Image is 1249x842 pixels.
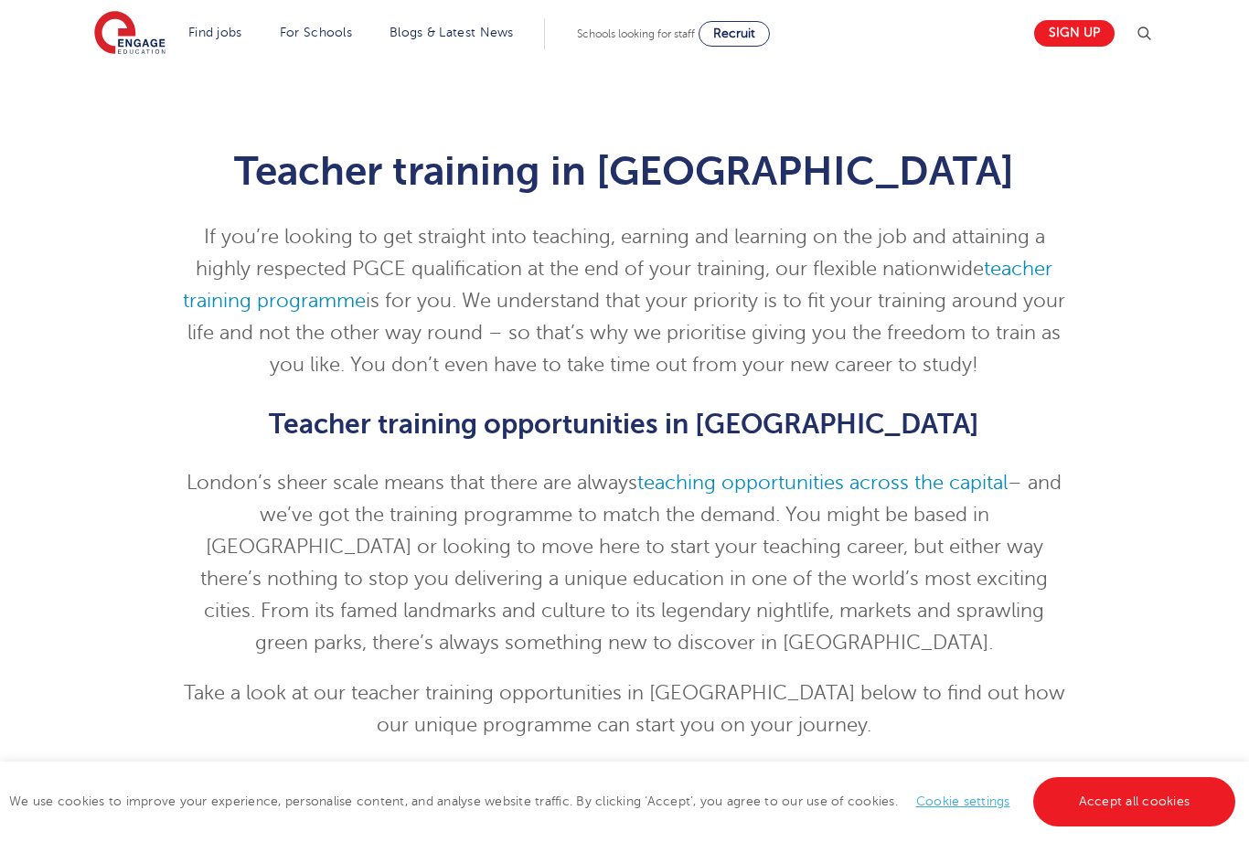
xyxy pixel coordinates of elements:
[196,226,1045,280] span: If you’re looking to get straight into teaching, earning and learning on the job and attaining a ...
[916,794,1010,808] a: Cookie settings
[577,27,695,40] span: Schools looking for staff
[184,682,1065,736] span: Take a look at our teacher training opportunities in [GEOGRAPHIC_DATA] below to find out how our ...
[713,27,755,40] span: Recruit
[187,290,1065,376] span: is for you. We understand that your priority is to fit your training around your life and not the...
[699,21,770,47] a: Recruit
[9,794,1240,808] span: We use cookies to improve your experience, personalise content, and analyse website traffic. By c...
[188,26,242,39] a: Find jobs
[1033,777,1236,826] a: Accept all cookies
[390,26,514,39] a: Blogs & Latest News
[1034,20,1115,47] a: Sign up
[94,11,165,57] img: Engage Education
[637,472,1008,494] a: teaching opportunities across the capital
[269,409,979,440] span: Teacher training opportunities in [GEOGRAPHIC_DATA]
[280,26,352,39] a: For Schools
[176,148,1073,194] h1: Teacher training in [GEOGRAPHIC_DATA]
[187,472,1062,654] span: London’s sheer scale means that there are always – and we’ve got the training programme to match ...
